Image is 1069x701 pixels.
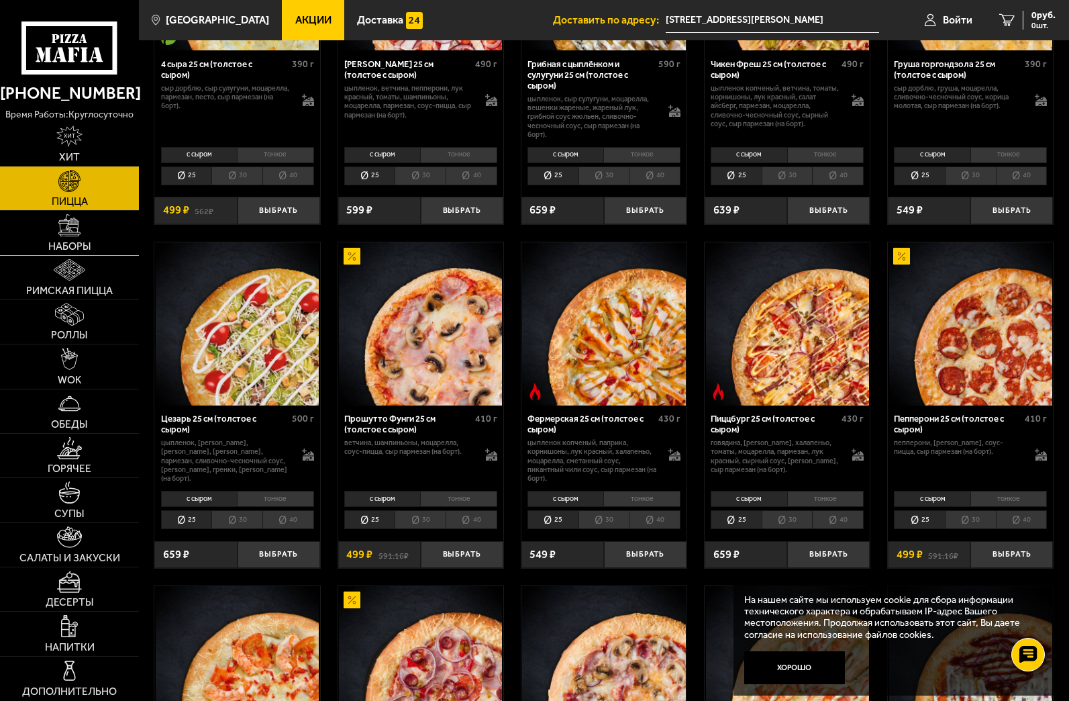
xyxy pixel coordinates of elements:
[395,510,446,529] li: 30
[527,510,578,529] li: 25
[894,84,1023,111] p: сыр дорблю, груша, моцарелла, сливочно-чесночный соус, корица молотая, сыр пармезан (на борт).
[529,549,556,561] span: 549 ₽
[945,167,996,185] li: 30
[897,549,923,561] span: 499 ₽
[629,167,680,185] li: 40
[521,242,686,406] a: Острое блюдоФермерская 25 см (толстое с сыром)
[1031,21,1056,30] span: 0 шт.
[705,242,870,406] a: Острое блюдоПиццбург 25 см (толстое с сыром)
[812,510,864,529] li: 40
[420,491,497,507] li: тонкое
[344,592,360,608] img: Акционный
[154,242,319,406] a: Цезарь 25 см (толстое с сыром)
[529,205,556,216] span: 659 ₽
[970,541,1053,569] button: Выбрать
[161,510,212,529] li: 25
[26,285,113,296] span: Римская пицца
[338,242,503,406] a: АкционныйПрошутто Фунги 25 см (толстое с сыром)
[161,491,238,507] li: с сыром
[894,414,1021,435] div: Пепперони 25 см (толстое с сыром)
[421,541,503,569] button: Выбрать
[51,419,88,430] span: Обеды
[527,438,657,483] p: цыпленок копченый, паприка, корнишоны, лук красный, халапеньо, моцарелла, сметанный соус, пикантн...
[787,197,870,224] button: Выбрать
[894,59,1021,81] div: Груша горгондзола 25 см (толстое с сыром)
[446,510,497,529] li: 40
[292,413,314,424] span: 500 г
[161,167,212,185] li: 25
[711,491,787,507] li: с сыром
[970,197,1053,224] button: Выбрать
[161,438,291,483] p: цыпленок, [PERSON_NAME], [PERSON_NAME], [PERSON_NAME], пармезан, сливочно-чесночный соус, [PERSON...
[262,510,314,529] li: 40
[344,147,421,163] li: с сыром
[238,197,320,224] button: Выбрать
[812,167,864,185] li: 40
[295,15,332,26] span: Акции
[604,197,686,224] button: Выбрать
[603,491,680,507] li: тонкое
[787,147,864,163] li: тонкое
[238,541,320,569] button: Выбрать
[522,242,685,406] img: Фермерская 25 см (толстое с сыром)
[710,383,727,400] img: Острое блюдо
[713,205,740,216] span: 639 ₽
[395,167,446,185] li: 30
[161,414,289,435] div: Цезарь 25 см (толстое с сыром)
[237,491,314,507] li: тонкое
[894,147,970,163] li: с сыром
[446,167,497,185] li: 40
[51,330,88,340] span: Роллы
[475,413,497,424] span: 410 г
[48,463,91,474] span: Горячее
[842,413,864,424] span: 430 г
[762,510,813,529] li: 30
[1025,413,1047,424] span: 410 г
[970,491,1048,507] li: тонкое
[527,383,544,400] img: Острое блюдо
[161,147,238,163] li: с сыром
[346,205,372,216] span: 599 ₽
[527,414,655,435] div: Фермерская 25 см (толстое с сыром)
[211,510,262,529] li: 30
[237,147,314,163] li: тонкое
[58,375,81,385] span: WOK
[1031,11,1056,20] span: 0 руб.
[744,651,844,685] button: Хорошо
[344,414,472,435] div: Прошутто Фунги 25 см (толстое с сыром)
[163,205,189,216] span: 499 ₽
[166,15,269,26] span: [GEOGRAPHIC_DATA]
[344,491,421,507] li: с сыром
[744,594,1035,641] p: На нашем сайте мы используем cookie для сбора информации технического характера и обрабатываем IP...
[420,147,497,163] li: тонкое
[762,167,813,185] li: 30
[842,58,864,70] span: 490 г
[344,510,395,529] li: 25
[894,491,970,507] li: с сыром
[378,549,409,561] s: 591.16 ₽
[711,59,838,81] div: Чикен Фреш 25 см (толстое с сыром)
[945,510,996,529] li: 30
[527,147,604,163] li: с сыром
[928,549,958,561] s: 591.16 ₽
[475,58,497,70] span: 490 г
[658,58,680,70] span: 590 г
[344,167,395,185] li: 25
[711,167,762,185] li: 25
[527,59,655,91] div: Грибная с цыплёнком и сулугуни 25 см (толстое с сыром)
[578,167,629,185] li: 30
[344,438,474,457] p: ветчина, шампиньоны, моцарелла, соус-пицца, сыр пармезан (на борт).
[45,642,95,653] span: Напитки
[888,242,1053,406] a: АкционныйПепперони 25 см (толстое с сыром)
[889,242,1052,406] img: Пепперони 25 см (толстое с сыром)
[46,597,94,608] span: Десерты
[943,15,972,26] span: Войти
[666,8,880,33] input: Ваш адрес доставки
[1025,58,1047,70] span: 390 г
[22,686,117,697] span: Дополнительно
[292,58,314,70] span: 390 г
[970,147,1048,163] li: тонкое
[897,205,923,216] span: 549 ₽
[527,167,578,185] li: 25
[421,197,503,224] button: Выбрать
